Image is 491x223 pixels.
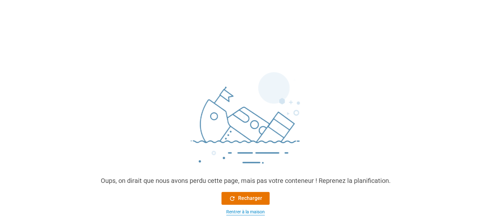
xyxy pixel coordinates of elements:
font: Rentrer à la maison [226,209,265,214]
font: Recharger [238,195,262,201]
button: Recharger [221,192,270,205]
button: Rentrer à la maison [221,209,270,215]
font: Oups, on dirait que nous avons perdu cette page, mais pas votre conteneur ! Reprenez la planifica... [101,177,391,184]
img: sinking_ship.png [149,69,342,176]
